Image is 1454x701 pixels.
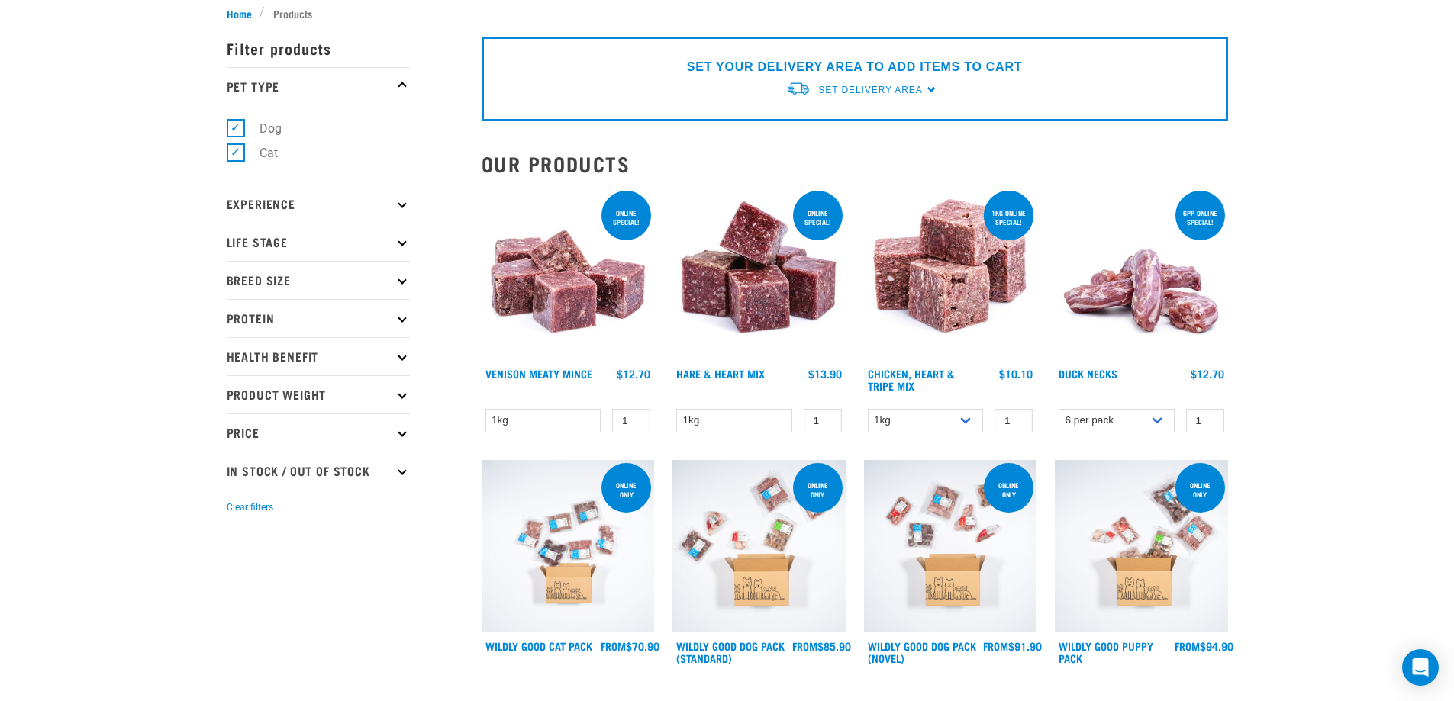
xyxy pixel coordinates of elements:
div: 6pp online special! [1175,201,1225,233]
img: van-moving.png [786,81,811,97]
img: Pile Of Cubed Hare Heart For Pets [672,188,846,361]
p: Product Weight [227,375,410,413]
a: Wildly Good Dog Pack (Novel) [868,643,976,661]
p: Price [227,413,410,452]
a: Wildly Good Cat Pack [485,643,592,648]
label: Cat [235,143,284,162]
img: 1117 Venison Meat Mince 01 [482,188,655,361]
span: FROM [1175,643,1200,648]
div: $70.90 [601,640,659,652]
a: Home [227,5,260,21]
div: $12.70 [1191,368,1224,380]
div: $12.70 [617,368,650,380]
p: Filter products [227,29,410,67]
a: Wildly Good Dog Pack (Standard) [676,643,785,661]
span: FROM [792,643,817,648]
div: $10.10 [999,368,1033,380]
span: FROM [601,643,626,648]
a: Venison Meaty Mince [485,371,592,376]
img: Pile Of Duck Necks For Pets [1055,188,1228,361]
div: Online Only [984,474,1033,506]
div: ONLINE SPECIAL! [793,201,843,233]
input: 1 [1186,409,1224,432]
p: In Stock / Out Of Stock [227,452,410,490]
div: $85.90 [792,640,851,652]
div: 1kg online special! [984,201,1033,233]
span: FROM [983,643,1008,648]
img: 1062 Chicken Heart Tripe Mix 01 [864,188,1037,361]
p: Health Benefit [227,337,410,375]
div: $94.90 [1175,640,1233,652]
a: Chicken, Heart & Tripe Mix [868,371,955,388]
div: ONLINE SPECIAL! [601,201,651,233]
input: 1 [612,409,650,432]
img: Dog Novel 0 2sec [864,460,1037,633]
img: Puppy 0 2sec [1055,460,1228,633]
label: Dog [235,119,288,138]
p: Life Stage [227,223,410,261]
button: Clear filters [227,500,273,514]
div: ONLINE ONLY [601,474,651,506]
a: Hare & Heart Mix [676,371,765,376]
div: Online Only [793,474,843,506]
img: Dog 0 2sec [672,460,846,633]
input: 1 [804,409,842,432]
div: Open Intercom Messenger [1402,649,1439,686]
a: Duck Necks [1059,371,1117,376]
div: $91.90 [983,640,1042,652]
p: SET YOUR DELIVERY AREA TO ADD ITEMS TO CART [687,58,1022,76]
span: Set Delivery Area [818,85,922,95]
p: Protein [227,299,410,337]
div: $13.90 [808,368,842,380]
input: 1 [995,409,1033,432]
div: Online Only [1175,474,1225,506]
p: Pet Type [227,67,410,105]
span: Home [227,5,252,21]
img: Cat 0 2sec [482,460,655,633]
p: Breed Size [227,261,410,299]
a: Wildly Good Puppy Pack [1059,643,1153,661]
p: Experience [227,185,410,223]
h2: Our Products [482,152,1228,175]
nav: breadcrumbs [227,5,1228,21]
